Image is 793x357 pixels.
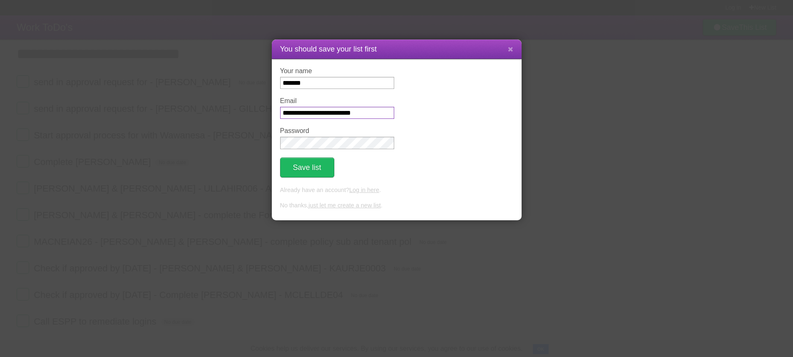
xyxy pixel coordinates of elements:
[280,158,334,177] button: Save list
[349,187,379,193] a: Log in here
[280,97,394,105] label: Email
[280,44,513,55] h1: You should save your list first
[280,201,513,210] p: No thanks, .
[308,202,381,209] a: just let me create a new list
[280,127,394,135] label: Password
[280,67,394,75] label: Your name
[280,186,513,195] p: Already have an account? .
